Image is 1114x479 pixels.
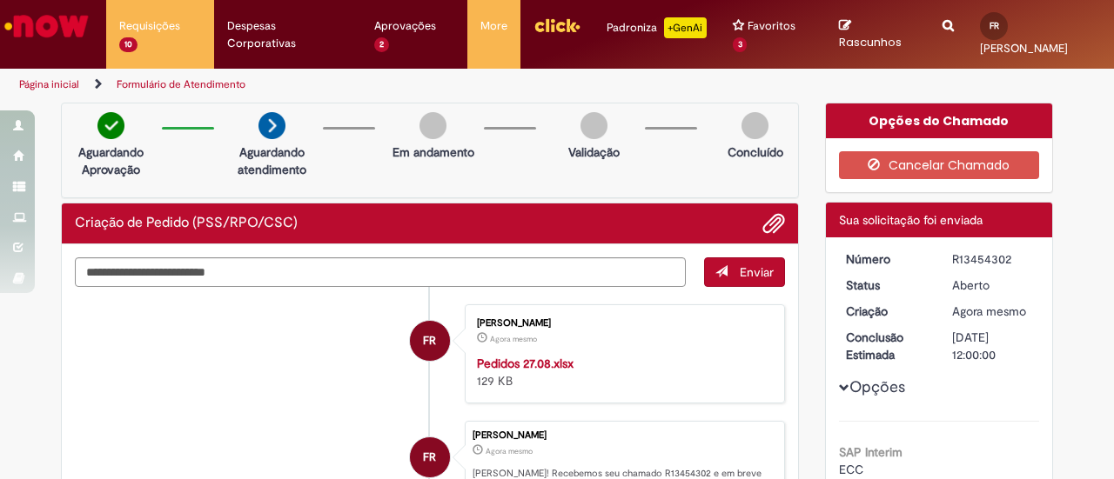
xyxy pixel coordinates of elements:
[980,41,1068,56] span: [PERSON_NAME]
[393,143,474,161] p: Em andamento
[2,9,91,43] img: ServiceNow
[833,250,940,268] dt: Número
[75,257,686,286] textarea: Digite sua mensagem aqui...
[374,17,436,35] span: Aprovações
[826,103,1053,138] div: Opções do Chamado
[117,77,245,91] a: Formulário de Atendimento
[19,77,79,91] a: Página inicial
[704,257,785,287] button: Enviar
[473,430,775,441] div: [PERSON_NAME]
[119,17,180,35] span: Requisições
[419,112,446,139] img: img-circle-grey.png
[580,112,607,139] img: img-circle-grey.png
[952,329,1033,363] div: [DATE] 12:00:00
[534,12,580,38] img: click_logo_yellow_360x200.png
[69,143,153,178] p: Aguardando Aprovação
[833,303,940,320] dt: Criação
[423,320,436,362] span: FR
[839,462,863,477] span: ECC
[480,17,507,35] span: More
[839,18,916,50] a: Rascunhos
[477,355,767,389] div: 129 KB
[990,20,999,31] span: FR
[374,37,389,52] span: 2
[607,17,707,38] div: Padroniza
[839,151,1040,179] button: Cancelar Chamado
[258,112,285,139] img: arrow-next.png
[733,37,748,52] span: 3
[97,112,124,139] img: check-circle-green.png
[13,69,729,101] ul: Trilhas de página
[230,143,314,178] p: Aguardando atendimento
[740,264,774,280] span: Enviar
[119,37,138,52] span: 10
[664,17,707,38] p: +GenAi
[833,329,940,363] dt: Conclusão Estimada
[952,303,1026,319] time: 27/08/2025 20:07:30
[952,303,1033,320] div: 27/08/2025 20:07:30
[490,334,537,344] time: 27/08/2025 20:07:25
[728,143,783,161] p: Concluído
[490,334,537,344] span: Agora mesmo
[477,356,574,371] a: Pedidos 27.08.xlsx
[952,276,1033,294] div: Aberto
[568,143,620,161] p: Validação
[762,212,785,235] button: Adicionar anexos
[952,250,1033,268] div: R13454302
[410,437,450,477] div: Flavia Ribeiro Da Rosa
[227,17,348,52] span: Despesas Corporativas
[486,446,533,456] span: Agora mesmo
[410,321,450,361] div: Flavia Ribeiro Da Rosa
[477,318,767,329] div: [PERSON_NAME]
[839,444,903,460] b: SAP Interim
[952,303,1026,319] span: Agora mesmo
[748,17,795,35] span: Favoritos
[75,216,298,231] h2: Criação de Pedido (PSS/RPO/CSC) Histórico de tíquete
[839,212,983,228] span: Sua solicitação foi enviada
[833,276,940,294] dt: Status
[486,446,533,456] time: 27/08/2025 20:07:30
[742,112,768,139] img: img-circle-grey.png
[839,34,902,50] span: Rascunhos
[423,436,436,478] span: FR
